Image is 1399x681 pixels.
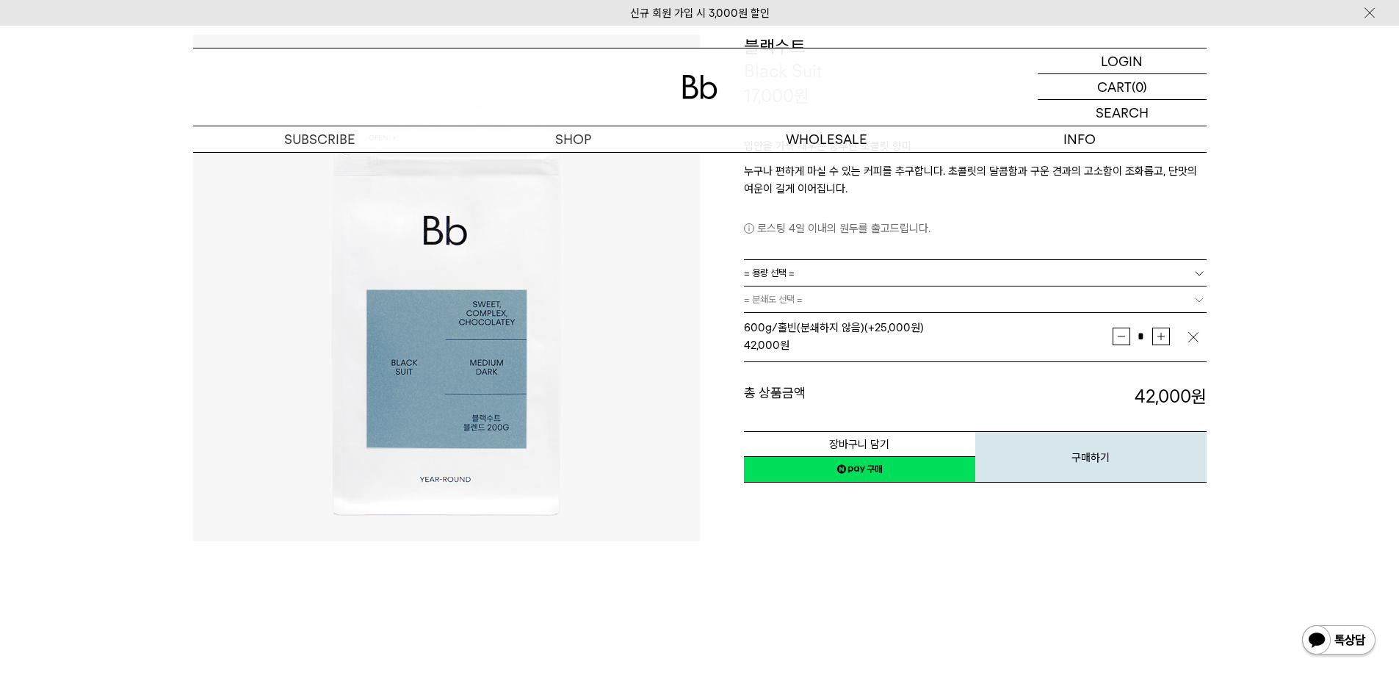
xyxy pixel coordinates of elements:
[1191,386,1207,407] b: 원
[1113,328,1130,345] button: 감소
[744,431,975,457] button: 장바구니 담기
[744,321,924,334] span: 600g/홀빈(분쇄하지 않음) (+25,000원)
[744,260,795,286] span: = 용량 선택 =
[630,7,770,20] a: 신규 회원 가입 시 3,000원 할인
[1301,624,1377,659] img: 카카오톡 채널 1:1 채팅 버튼
[1038,48,1207,74] a: LOGIN
[744,384,975,409] dt: 총 상품금액
[682,75,717,99] img: 로고
[744,287,803,312] span: = 분쇄도 선택 =
[1038,74,1207,100] a: CART (0)
[953,126,1207,152] p: INFO
[744,339,780,352] strong: 42,000
[1101,48,1143,73] p: LOGIN
[193,126,447,152] a: SUBSCRIBE
[975,431,1207,483] button: 구매하기
[1096,100,1149,126] p: SEARCH
[447,126,700,152] a: SHOP
[744,162,1207,198] p: 누구나 편하게 마실 수 있는 커피를 추구합니다. 초콜릿의 달콤함과 구운 견과의 고소함이 조화롭고, 단맛의 여운이 길게 이어집니다.
[744,336,1113,354] div: 원
[744,220,1207,237] p: 로스팅 4일 이내의 원두를 출고드립니다.
[700,126,953,152] p: WHOLESALE
[1152,328,1170,345] button: 증가
[744,456,975,483] a: 새창
[1186,330,1201,345] img: 삭제
[1097,74,1132,99] p: CART
[193,35,700,541] img: 블랙수트
[1135,386,1207,407] strong: 42,000
[1132,74,1147,99] p: (0)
